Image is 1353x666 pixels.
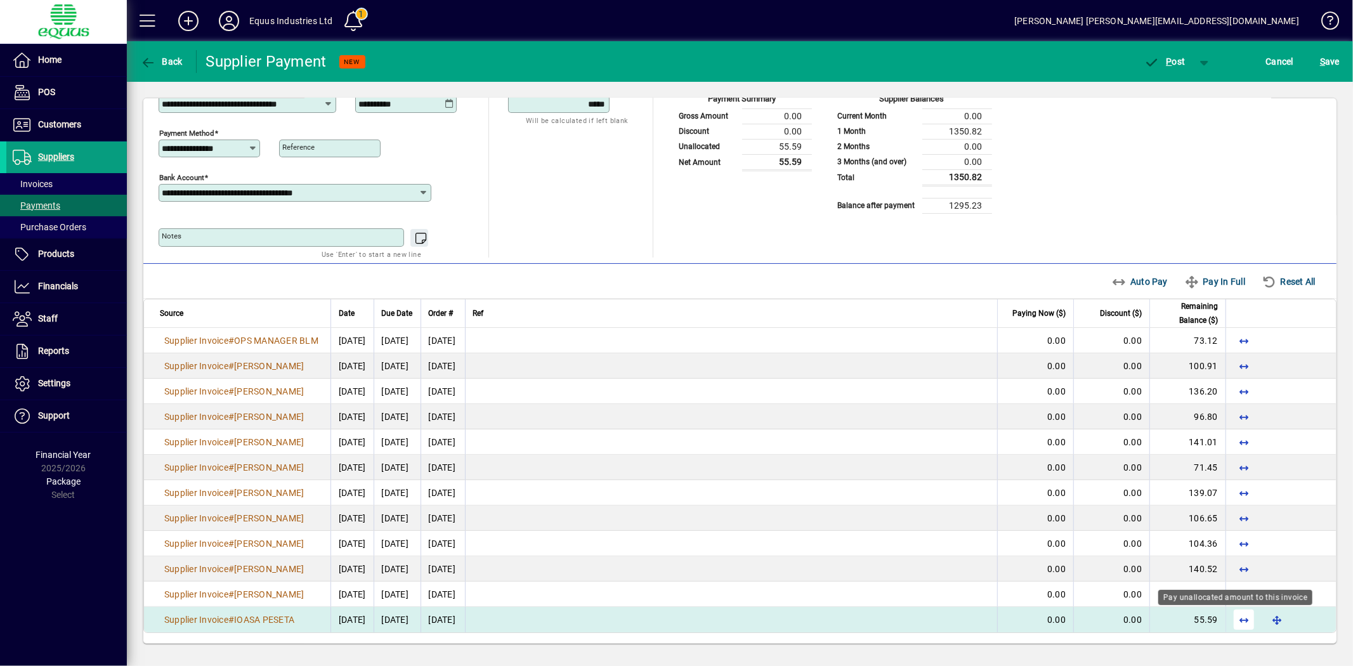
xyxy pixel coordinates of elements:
[1047,564,1066,574] span: 0.00
[13,200,60,211] span: Payments
[473,306,484,320] span: Ref
[374,480,421,506] td: [DATE]
[322,247,421,261] mat-hint: Use 'Enter' to start a new line
[374,506,421,531] td: [DATE]
[160,410,309,424] a: Supplier Invoice#[PERSON_NAME]
[38,119,81,129] span: Customers
[374,404,421,429] td: [DATE]
[13,179,53,189] span: Invoices
[339,306,355,320] span: Date
[1144,56,1186,67] span: ost
[1320,56,1325,67] span: S
[36,450,91,460] span: Financial Year
[228,437,234,447] span: #
[1047,513,1066,523] span: 0.00
[1312,3,1337,44] a: Knowledge Base
[1047,488,1066,498] span: 0.00
[672,108,742,124] td: Gross Amount
[160,460,309,474] a: Supplier Invoice#[PERSON_NAME]
[339,412,366,422] span: [DATE]
[1047,386,1066,396] span: 0.00
[831,154,922,169] td: 3 Months (and over)
[228,462,234,473] span: #
[164,462,228,473] span: Supplier Invoice
[1047,589,1066,599] span: 0.00
[1194,462,1218,473] span: 71.45
[922,169,992,185] td: 1350.82
[168,10,209,32] button: Add
[1189,386,1219,396] span: 136.20
[160,306,183,320] span: Source
[672,139,742,154] td: Unallocated
[831,124,922,139] td: 1 Month
[421,506,465,531] td: [DATE]
[1266,51,1294,72] span: Cancel
[1123,361,1142,371] span: 0.00
[1123,488,1142,498] span: 0.00
[742,139,812,154] td: 55.59
[1107,270,1173,293] button: Auto Pay
[922,198,992,213] td: 1295.23
[46,476,81,486] span: Package
[339,336,366,346] span: [DATE]
[6,77,127,108] a: POS
[164,361,228,371] span: Supplier Invoice
[228,361,234,371] span: #
[831,79,992,214] app-page-summary-card: Supplier Balances
[160,359,309,373] a: Supplier Invoice#[PERSON_NAME]
[1189,564,1219,574] span: 140.52
[137,50,186,73] button: Back
[374,455,421,480] td: [DATE]
[672,93,812,108] div: Payment Summary
[421,429,465,455] td: [DATE]
[1047,336,1066,346] span: 0.00
[1014,11,1299,31] div: [PERSON_NAME] [PERSON_NAME][EMAIL_ADDRESS][DOMAIN_NAME]
[164,564,228,574] span: Supplier Invoice
[1179,270,1250,293] button: Pay In Full
[234,386,304,396] span: [PERSON_NAME]
[234,564,304,574] span: [PERSON_NAME]
[160,384,309,398] a: Supplier Invoice#[PERSON_NAME]
[1189,589,1219,599] span: 185.14
[38,313,58,323] span: Staff
[228,488,234,498] span: #
[1123,462,1142,473] span: 0.00
[1194,412,1218,422] span: 96.80
[6,173,127,195] a: Invoices
[339,462,366,473] span: [DATE]
[228,564,234,574] span: #
[922,124,992,139] td: 1350.82
[339,539,366,549] span: [DATE]
[228,589,234,599] span: #
[228,615,234,625] span: #
[234,539,304,549] span: [PERSON_NAME]
[922,139,992,154] td: 0.00
[344,58,360,66] span: NEW
[1257,270,1321,293] button: Reset All
[162,232,181,240] mat-label: Notes
[672,79,812,171] app-page-summary-card: Payment Summary
[1047,462,1066,473] span: 0.00
[1320,51,1340,72] span: ave
[38,152,74,162] span: Suppliers
[831,198,922,213] td: Balance after payment
[1100,306,1142,320] span: Discount ($)
[1012,306,1066,320] span: Paying Now ($)
[742,124,812,139] td: 0.00
[339,361,366,371] span: [DATE]
[672,124,742,139] td: Discount
[672,154,742,170] td: Net Amount
[1047,615,1066,625] span: 0.00
[282,143,315,152] mat-label: Reference
[234,462,304,473] span: [PERSON_NAME]
[6,400,127,432] a: Support
[1123,386,1142,396] span: 0.00
[339,386,366,396] span: [DATE]
[6,336,127,367] a: Reports
[6,271,127,303] a: Financials
[38,378,70,388] span: Settings
[1262,271,1316,292] span: Reset All
[38,249,74,259] span: Products
[1047,361,1066,371] span: 0.00
[421,455,465,480] td: [DATE]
